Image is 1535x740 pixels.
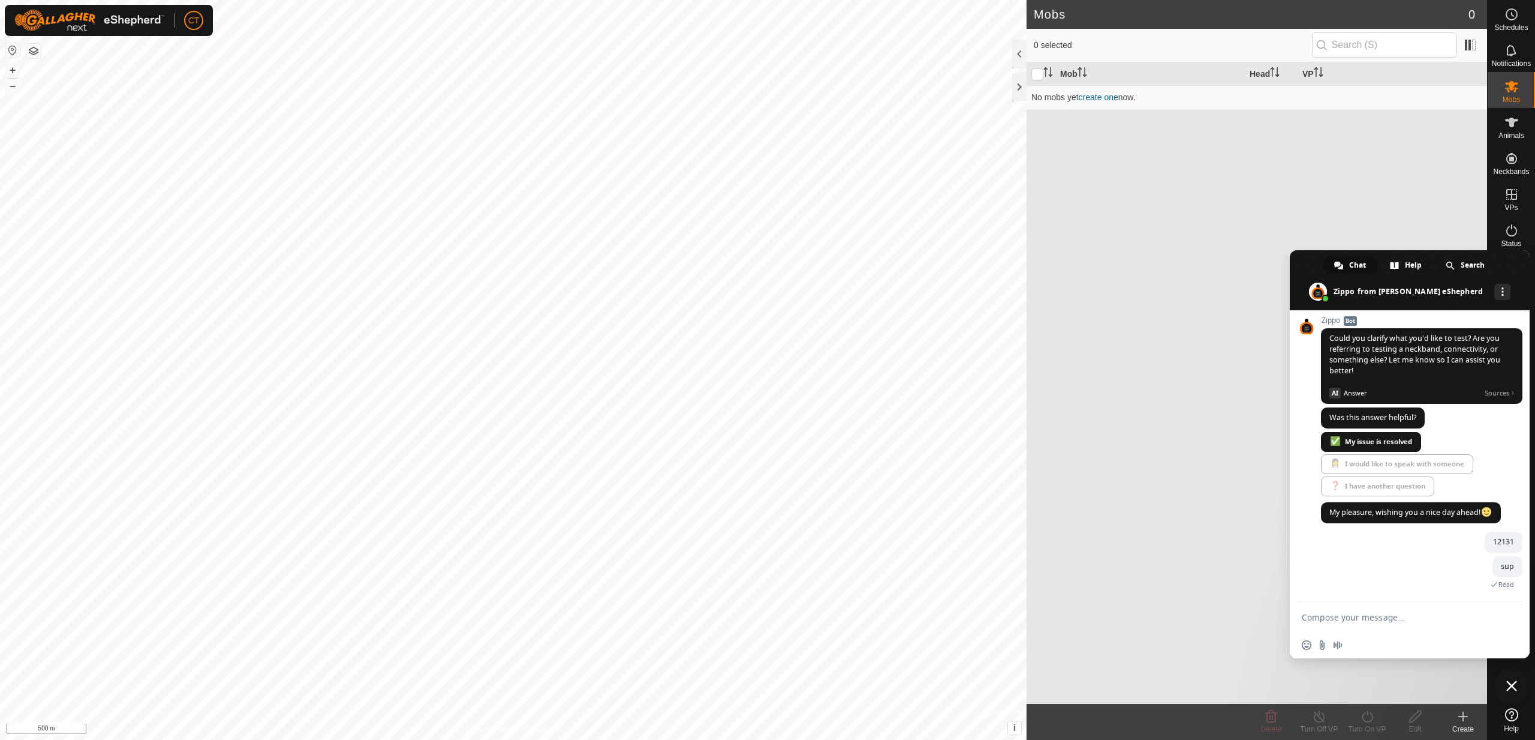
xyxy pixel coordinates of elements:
span: i [1013,723,1016,733]
button: Reset Map [5,43,20,58]
div: Edit [1391,724,1439,735]
div: Create [1439,724,1487,735]
a: Close chat [1494,668,1530,704]
span: Help [1405,256,1422,274]
span: Help [1504,725,1519,732]
a: Help [1488,703,1535,737]
span: 0 [1468,5,1475,23]
span: Was this answer helpful? [1329,412,1416,423]
span: Sources [1485,388,1515,399]
span: Bot [1344,316,1357,326]
th: Mob [1055,62,1245,86]
p-sorticon: Activate to sort [1043,69,1053,79]
button: + [5,63,20,77]
span: Zippo [1321,316,1522,325]
a: Chat [1323,256,1378,274]
button: Map Layers [26,44,41,58]
textarea: Compose your message... [1302,602,1494,632]
span: Status [1501,240,1521,247]
span: My pleasure, wishing you a nice day ahead! [1329,507,1492,517]
th: Head [1245,62,1298,86]
span: Search [1461,256,1485,274]
a: create one [1079,92,1118,102]
a: Privacy Policy [466,724,511,735]
span: Chat [1349,256,1366,274]
button: i [1008,721,1021,735]
img: Gallagher Logo [14,10,164,31]
button: – [5,79,20,93]
span: Answer [1344,388,1480,399]
span: AI [1329,388,1341,399]
a: Contact Us [525,724,561,735]
td: No mobs yet now. [1027,85,1487,109]
a: Help [1379,256,1434,274]
span: Insert an emoji [1302,640,1311,650]
p-sorticon: Activate to sort [1077,69,1087,79]
span: 12131 [1493,537,1514,547]
span: Audio message [1333,640,1343,650]
p-sorticon: Activate to sort [1270,69,1280,79]
span: Delete [1261,725,1282,733]
span: Read [1498,580,1514,589]
span: sup [1501,561,1514,571]
span: Could you clarify what you'd like to test? Are you referring to testing a neckband, connectivity,... [1329,333,1500,376]
div: Turn On VP [1343,724,1391,735]
div: Turn Off VP [1295,724,1343,735]
span: CT [188,14,200,27]
span: 0 selected [1034,39,1312,52]
h2: Mobs [1034,7,1468,22]
a: Search [1435,256,1497,274]
span: Send a file [1317,640,1327,650]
